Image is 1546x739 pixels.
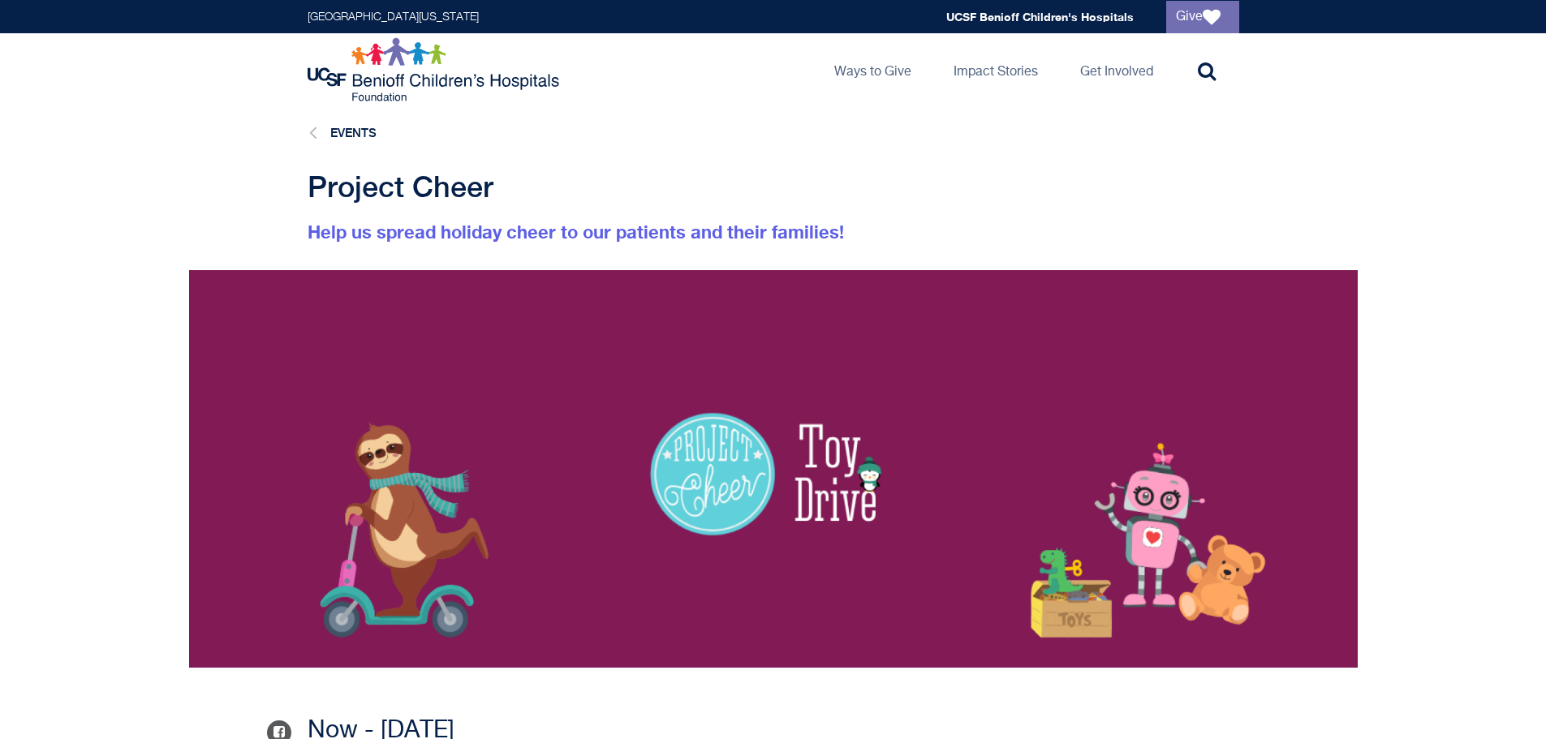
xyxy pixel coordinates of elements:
a: Get Involved [1067,33,1166,106]
a: Give [1166,1,1239,33]
a: Impact Stories [941,33,1051,106]
a: [GEOGRAPHIC_DATA][US_STATE] [308,11,479,23]
a: UCSF Benioff Children's Hospitals [946,10,1134,24]
span: Project Cheer [308,170,493,204]
font: Help us spread holiday cheer to our patients and their families! [308,221,844,243]
img: Logo for UCSF Benioff Children's Hospitals Foundation [308,37,563,102]
a: Events [330,126,377,140]
a: Ways to Give [821,33,924,106]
